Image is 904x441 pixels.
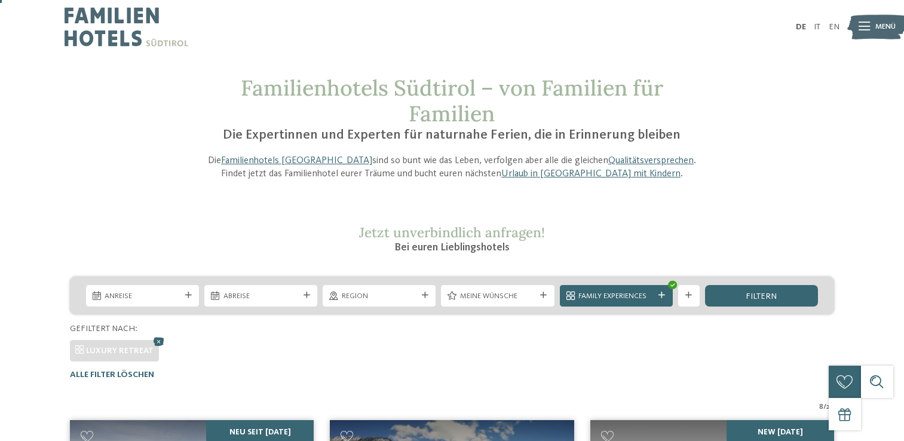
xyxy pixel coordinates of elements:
span: Anreise [105,291,180,302]
span: filtern [746,292,777,301]
span: LUXURY RETREAT [86,347,154,355]
span: Alle Filter löschen [70,370,154,379]
span: Region [342,291,417,302]
a: EN [829,23,839,31]
span: Die Expertinnen und Experten für naturnahe Ferien, die in Erinnerung bleiben [223,128,681,142]
p: Die sind so bunt wie das Leben, verfolgen aber alle die gleichen . Findet jetzt das Familienhotel... [197,154,708,181]
span: 27 [826,402,834,412]
a: IT [814,23,820,31]
span: Menü [875,22,896,32]
span: Jetzt unverbindlich anfragen! [359,223,545,241]
span: Family Experiences [578,291,654,302]
a: Familienhotels [GEOGRAPHIC_DATA] [221,156,372,166]
span: 8 [819,402,823,412]
span: / [823,402,826,412]
a: Qualitätsversprechen [608,156,694,166]
a: DE [796,23,806,31]
a: Urlaub in [GEOGRAPHIC_DATA] mit Kindern [501,169,681,179]
span: Familienhotels Südtirol – von Familien für Familien [241,74,663,127]
span: Gefiltert nach: [70,324,137,333]
span: Meine Wünsche [460,291,535,302]
span: Abreise [223,291,299,302]
span: Bei euren Lieblingshotels [394,242,510,253]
